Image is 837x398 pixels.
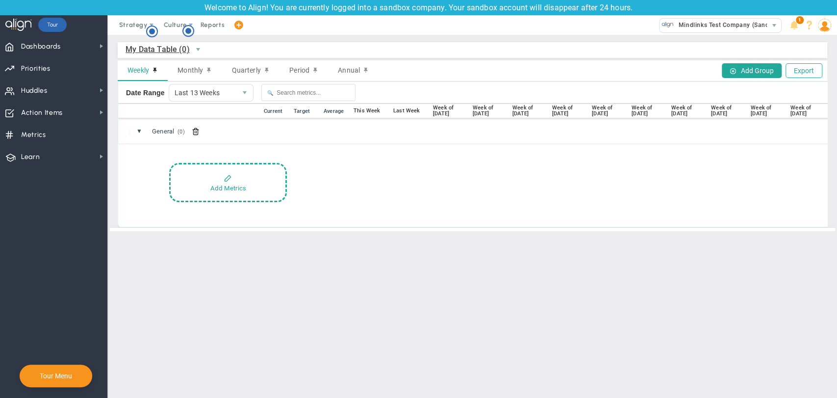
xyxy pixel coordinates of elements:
span: Quarterly [231,66,260,74]
button: Export [786,63,822,78]
span: Last 13 Weeks [169,84,237,101]
span: Action Items [21,103,63,123]
input: Search metrics... [261,84,355,101]
span: Learn [21,147,40,167]
span: Culture [164,21,187,28]
div: Week of [DATE] [550,105,587,117]
li: Announcements [786,15,802,35]
button: Tour Menu [37,371,75,380]
img: 33514.Company.photo [661,19,674,31]
div: Week of [DATE] [431,105,468,117]
div: Week of [DATE] [471,105,507,117]
button: Add Group [722,63,782,78]
div: Current [262,108,291,114]
span: Period [289,66,309,74]
span: select [190,41,206,58]
span: 1 [796,16,804,24]
span: 🔍 [267,90,273,96]
span: Annual [338,66,360,74]
div: Week of [DATE] [709,105,746,117]
span: Dashboards [21,36,61,57]
img: 207982.Person.photo [818,19,831,32]
span: Huddles [21,80,48,101]
span: Metrics [21,125,46,145]
span: Only administrators can reorder categories [126,128,140,135]
div: Week of [DATE] [749,105,786,117]
div: Week of [DATE] [590,105,627,117]
div: This Week [352,108,388,114]
div: Week of [DATE] [788,105,825,117]
div: Average [322,108,351,114]
div: Last Week [391,108,428,114]
span: select [767,19,781,32]
span: Priorities [21,58,51,79]
span: (0) [176,128,186,135]
span: Weekly [127,66,149,74]
span: Monthly [178,66,203,74]
span: select [236,84,253,101]
span: Click to edit group name [148,125,190,138]
div: Week of [DATE] [630,105,666,117]
div: Week of [DATE] [669,105,706,117]
span: Mindlinks Test Company (Sandbox) [674,19,782,31]
label: Date Range [126,89,165,97]
span: Strategy [119,21,148,28]
span: Reports [196,15,230,35]
div: Target [292,108,321,114]
div: Week of [DATE] [510,105,547,117]
button: Add Metrics [169,163,287,202]
span: My Data Table (0) [126,43,190,55]
li: Help & Frequently Asked Questions (FAQ) [802,15,817,35]
div: Add Metrics [210,185,246,192]
span: ▼ [136,128,142,134]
